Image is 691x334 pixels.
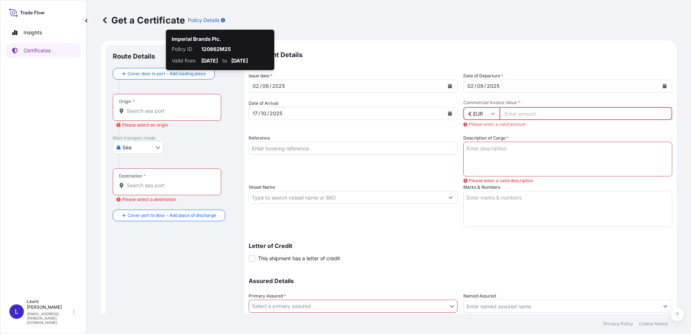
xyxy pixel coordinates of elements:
[269,109,283,118] div: year,
[476,82,484,90] div: month,
[262,82,270,90] div: month,
[444,80,456,92] button: Calendar
[101,14,185,26] p: Get a Certificate
[23,47,51,54] p: Certificates
[231,57,248,64] p: [DATE]
[270,82,271,90] div: /
[484,82,486,90] div: /
[113,135,237,141] p: Main transport mode
[249,45,672,65] p: Shipment Details
[258,255,340,262] span: This shipment has a letter of credit
[127,107,212,115] input: Origin
[467,82,475,90] div: day,
[444,108,456,119] button: Calendar
[27,299,72,310] p: Laure [PERSON_NAME]
[463,100,672,106] span: Commercial Invoice Value
[252,109,258,118] div: day,
[201,46,269,53] p: 120862M25
[463,121,672,127] span: Please enter a valid amount
[119,99,135,104] div: Origin
[659,300,672,313] button: Show suggestions
[249,313,458,320] span: Please select a primary assured
[464,300,659,313] input: Assured Name
[463,184,500,191] label: Marks & Numbers
[222,57,227,64] p: to
[271,82,286,90] div: year,
[249,292,286,300] span: Primary Assured
[639,321,668,327] a: Cookie Notice
[249,100,278,107] span: Date of Arrival
[604,321,633,327] a: Privacy Policy
[119,173,146,179] div: Destination
[128,70,206,77] span: Cover door to port - Add loading place
[249,134,270,142] label: Reference
[249,142,458,155] input: Enter booking reference
[249,243,672,249] p: Letter of Credit
[463,134,508,142] label: Description of Cargo
[258,109,260,118] div: /
[252,303,311,310] span: Select a primary assured
[116,196,176,203] div: Please select a destination
[113,52,155,61] p: Route Details
[249,184,275,191] label: Vessel Name
[252,82,260,90] div: day,
[475,82,476,90] div: /
[116,121,168,129] div: Please select an origin
[260,82,262,90] div: /
[128,212,216,219] span: Cover port to door - Add place of discharge
[463,72,503,80] span: Date of Departure
[260,109,267,118] div: month,
[113,141,163,154] button: Select transport
[6,43,81,58] a: Certificates
[249,72,272,80] span: Issue date
[249,278,672,284] p: Assured Details
[123,144,132,151] span: Sea
[486,82,500,90] div: year,
[15,308,18,315] span: L
[249,300,458,313] button: Select a primary assured
[463,292,496,300] label: Named Assured
[127,182,212,189] input: Destination
[499,107,672,120] input: Enter amount
[172,35,221,43] p: Imperial Brands Plc.
[172,57,197,64] p: Valid from
[249,191,444,204] input: Type to search vessel name or IMO
[201,57,218,64] p: [DATE]
[172,46,197,53] p: Policy ID
[113,210,225,221] button: Cover port to door - Add place of discharge
[463,177,533,184] span: Please enter a valid description
[659,80,670,92] button: Calendar
[6,25,81,40] a: Insights
[188,17,219,24] p: Policy Details
[113,68,215,80] button: Cover door to port - Add loading place
[23,29,42,36] p: Insights
[27,312,72,325] p: [EMAIL_ADDRESS][PERSON_NAME][DOMAIN_NAME]
[444,191,457,204] button: Show suggestions
[267,109,269,118] div: /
